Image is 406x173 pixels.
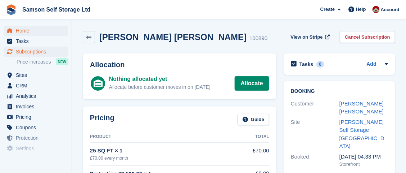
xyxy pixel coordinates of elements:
a: menu [4,112,68,122]
a: menu [4,143,68,153]
a: Price increases NEW [17,58,68,66]
a: menu [4,26,68,36]
h2: Allocation [90,61,269,69]
a: View on Stripe [288,31,331,43]
span: Coupons [16,122,59,133]
span: Capital [16,154,59,164]
span: Account [381,6,400,13]
a: Add [367,60,376,69]
span: Pricing [16,112,59,122]
span: Subscriptions [16,47,59,57]
h2: Booking [291,88,388,94]
a: menu [4,47,68,57]
span: Tasks [16,36,59,46]
div: Site [291,118,339,151]
a: Cancel Subscription [340,31,395,43]
span: Home [16,26,59,36]
span: CRM [16,81,59,91]
h2: [PERSON_NAME] [PERSON_NAME] [99,32,247,42]
div: [DATE] 04:33 PM [339,153,388,161]
a: [PERSON_NAME] [PERSON_NAME] [339,100,384,115]
div: Booked [291,153,339,168]
div: Allocate before customer moves in on [DATE] [109,83,211,91]
span: Price increases [17,59,51,65]
h2: Pricing [90,114,114,126]
div: 100890 [249,34,267,43]
div: 0 [316,61,325,68]
span: Sites [16,70,59,80]
h2: Tasks [299,61,313,68]
span: Settings [16,143,59,153]
span: Analytics [16,91,59,101]
td: £70.00 [240,143,269,165]
img: stora-icon-8386f47178a22dfd0bd8f6a31ec36ba5ce8667c1dd55bd0f319d3a0aa187defe.svg [6,4,17,15]
a: menu [4,122,68,133]
a: Guide [238,114,269,126]
span: Help [356,6,366,13]
a: menu [4,91,68,101]
img: Ian [373,6,380,13]
a: menu [4,36,68,46]
th: Total [240,131,269,143]
span: View on Stripe [291,34,323,41]
a: menu [4,133,68,143]
a: menu [4,154,68,164]
a: menu [4,70,68,80]
div: 25 SQ FT × 1 [90,147,240,155]
a: [PERSON_NAME] Self Storage [GEOGRAPHIC_DATA] [339,119,384,150]
span: Protection [16,133,59,143]
a: menu [4,81,68,91]
span: Invoices [16,101,59,112]
a: Samson Self Storage Ltd [19,4,93,16]
div: Nothing allocated yet [109,75,211,83]
div: Storefront [339,161,388,168]
th: Product [90,131,240,143]
div: NEW [56,58,68,65]
div: £70.00 every month [90,155,240,161]
a: menu [4,101,68,112]
div: Customer [291,100,339,116]
a: Allocate [235,76,269,91]
span: Create [320,6,335,13]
